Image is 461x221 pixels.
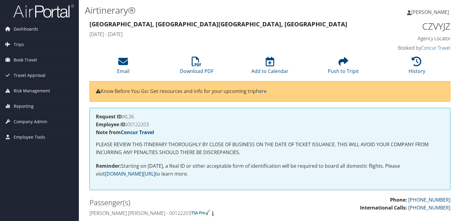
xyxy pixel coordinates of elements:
[367,45,450,51] h4: Booked by
[96,141,444,156] p: PLEASE REVIEW THIS ITINERARY THOROUGHLY BY CLOSE OF BUSINESS ON THE DATE OF TICKET ISSUANCE. THIS...
[256,88,267,94] a: here
[360,204,407,211] strong: International Calls:
[367,35,450,42] h4: Agency Locator
[409,60,425,74] a: History
[96,121,127,128] strong: Employee ID:
[407,3,455,21] a: [PERSON_NAME]
[105,170,155,177] a: [DOMAIN_NAME][URL]
[96,87,444,95] p: Know Before You Go: Get resources and info for your upcoming trip
[14,114,47,129] span: Company Admin
[96,129,154,136] strong: Note from
[191,210,211,215] img: tsa-precheck.png
[408,196,450,203] a: [PHONE_NUMBER]
[367,20,450,33] h1: CZVYJZ
[117,60,130,74] a: Email
[89,210,265,216] h4: [PERSON_NAME] [PERSON_NAME] - 00122203
[251,60,288,74] a: Add to Calendar
[14,130,45,145] span: Employee Tools
[89,197,265,208] h2: Passenger(s)
[14,21,38,37] span: Dashboards
[411,9,449,15] span: [PERSON_NAME]
[14,68,45,83] span: Travel Approval
[14,37,24,52] span: Trips
[89,31,358,38] h4: [DATE] - [DATE]
[96,163,121,169] strong: Reminder:
[121,129,154,136] a: Concur Travel
[180,60,214,74] a: Download PDF
[14,52,37,68] span: Book Travel
[96,113,123,120] strong: Request ID:
[421,45,450,51] a: Concur Travel
[408,204,450,211] a: [PHONE_NUMBER]
[328,60,359,74] a: Push to Tripit
[14,99,34,114] span: Reporting
[96,162,444,178] p: Starting on [DATE], a Real ID or other acceptable form of identification will be required to boar...
[89,20,347,28] strong: [GEOGRAPHIC_DATA], [GEOGRAPHIC_DATA] [GEOGRAPHIC_DATA], [GEOGRAPHIC_DATA]
[13,4,74,18] img: airportal-logo.png
[96,122,444,127] h4: 00122203
[390,196,407,203] strong: Phone:
[96,114,444,119] h4: KL36
[85,4,331,17] h1: Airtinerary®
[14,83,50,98] span: Risk Management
